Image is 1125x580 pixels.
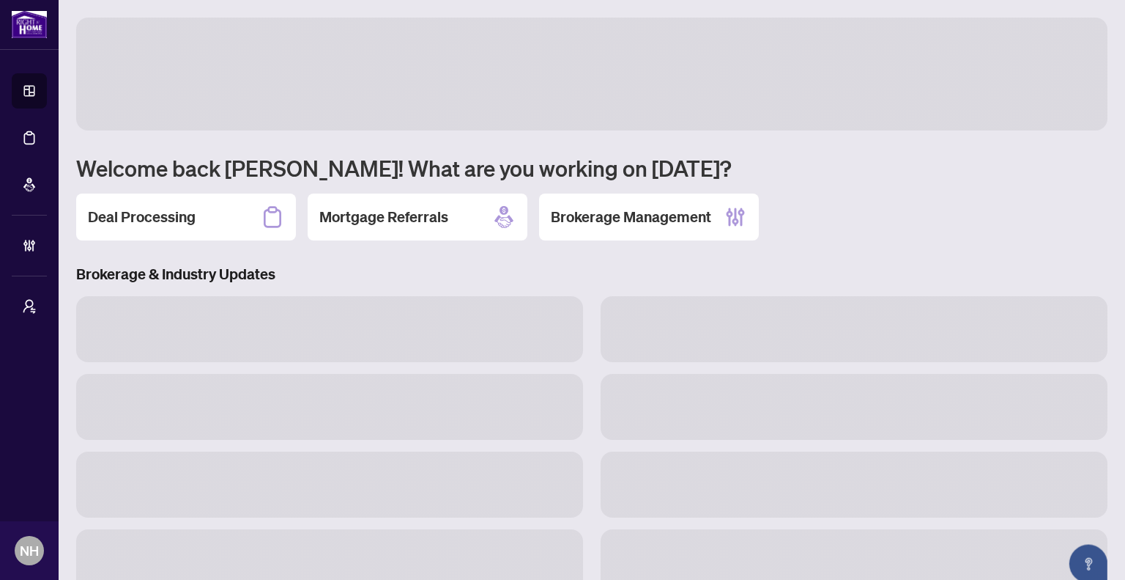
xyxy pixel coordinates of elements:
h2: Deal Processing [88,207,196,227]
h2: Brokerage Management [551,207,711,227]
span: user-switch [22,299,37,314]
img: logo [12,11,47,38]
h2: Mortgage Referrals [319,207,448,227]
span: NH [20,540,39,561]
button: Open asap [1066,529,1110,573]
h1: Welcome back [PERSON_NAME]! What are you working on [DATE]? [76,154,1107,182]
h3: Brokerage & Industry Updates [76,264,1107,285]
